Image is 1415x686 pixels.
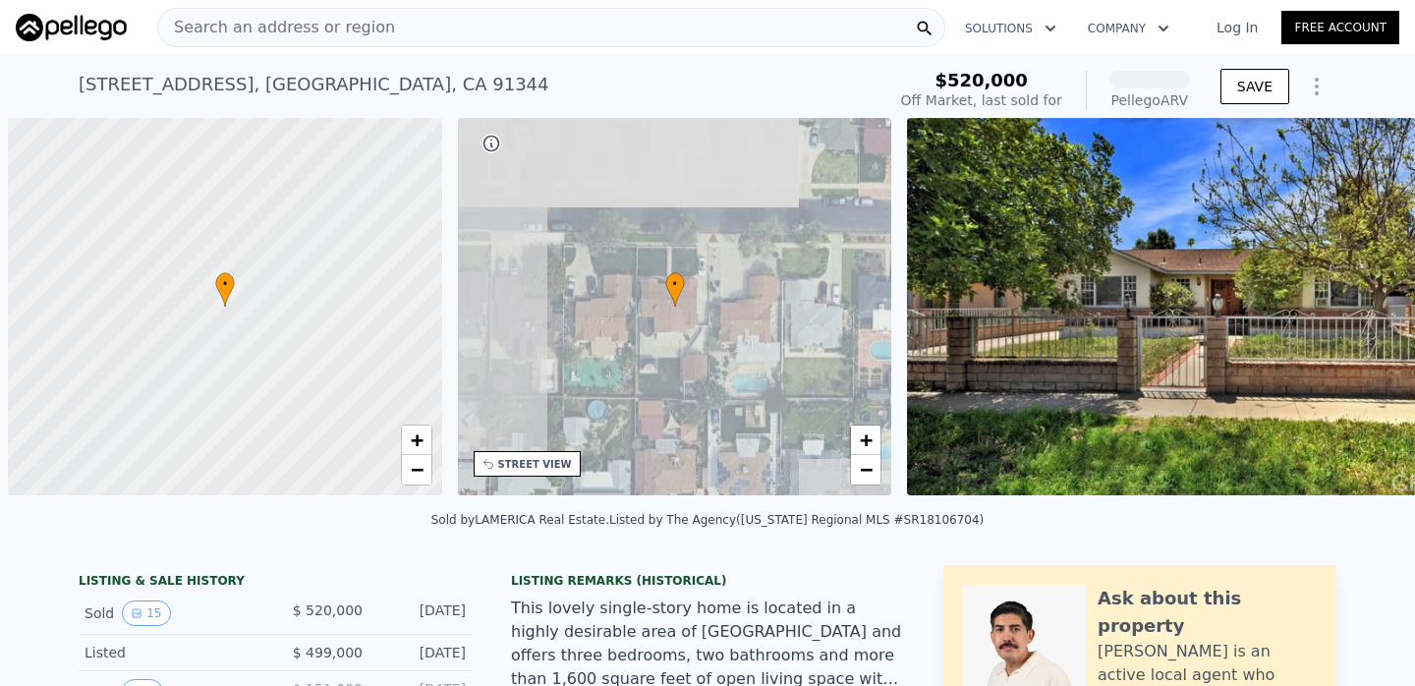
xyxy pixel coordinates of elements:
[122,600,170,626] button: View historical data
[215,272,235,307] div: •
[1297,67,1336,106] button: Show Options
[293,645,363,660] span: $ 499,000
[498,457,572,472] div: STREET VIEW
[410,457,423,482] span: −
[402,426,431,455] a: Zoom in
[860,457,873,482] span: −
[1072,11,1185,46] button: Company
[215,275,235,293] span: •
[378,643,466,662] div: [DATE]
[1098,585,1317,640] div: Ask about this property
[665,275,685,293] span: •
[402,455,431,485] a: Zoom out
[158,16,395,39] span: Search an address or region
[16,14,127,41] img: Pellego
[1110,90,1189,110] div: Pellego ARV
[85,643,259,662] div: Listed
[934,70,1028,90] span: $520,000
[79,573,472,593] div: LISTING & SALE HISTORY
[860,428,873,452] span: +
[949,11,1072,46] button: Solutions
[378,600,466,626] div: [DATE]
[901,90,1062,110] div: Off Market, last sold for
[665,272,685,307] div: •
[1220,69,1289,104] button: SAVE
[1281,11,1399,44] a: Free Account
[410,428,423,452] span: +
[851,426,880,455] a: Zoom in
[511,573,904,589] div: Listing Remarks (Historical)
[431,513,609,527] div: Sold by LAMERICA Real Estate .
[609,513,984,527] div: Listed by The Agency ([US_STATE] Regional MLS #SR18106704)
[1193,18,1281,37] a: Log In
[79,71,549,98] div: [STREET_ADDRESS] , [GEOGRAPHIC_DATA] , CA 91344
[85,600,259,626] div: Sold
[293,602,363,618] span: $ 520,000
[851,455,880,485] a: Zoom out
